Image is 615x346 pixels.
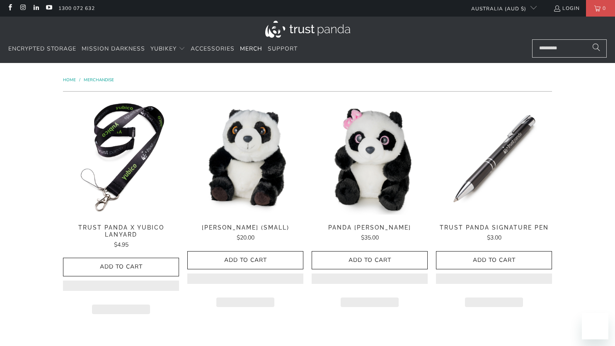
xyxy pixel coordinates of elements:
[312,251,428,270] button: Add to Cart
[63,100,179,216] img: Trust Panda Yubico Lanyard - Trust Panda
[268,45,298,53] span: Support
[45,5,52,12] a: Trust Panda Australia on YouTube
[487,234,501,242] span: $3.00
[237,234,254,242] span: $20.00
[187,251,303,270] button: Add to Cart
[19,5,26,12] a: Trust Panda Australia on Instagram
[265,21,350,38] img: Trust Panda Australia
[150,39,185,59] summary: YubiKey
[8,39,298,59] nav: Translation missing: en.navigation.header.main_nav
[63,224,179,238] span: Trust Panda x Yubico Lanyard
[150,45,177,53] span: YubiKey
[320,257,419,264] span: Add to Cart
[436,224,552,231] span: Trust Panda Signature Pen
[582,313,608,339] iframe: Button to launch messaging window
[436,224,552,242] a: Trust Panda Signature Pen $3.00
[32,5,39,12] a: Trust Panda Australia on LinkedIn
[114,241,128,249] span: $4.95
[191,39,235,59] a: Accessories
[63,258,179,276] button: Add to Cart
[72,264,170,271] span: Add to Cart
[82,39,145,59] a: Mission Darkness
[532,39,607,58] input: Search...
[312,224,428,231] span: Panda [PERSON_NAME]
[63,224,179,249] a: Trust Panda x Yubico Lanyard $4.95
[553,4,580,13] a: Login
[8,45,76,53] span: Encrypted Storage
[63,77,76,83] span: Home
[8,39,76,59] a: Encrypted Storage
[240,39,262,59] a: Merch
[268,39,298,59] a: Support
[187,100,303,216] a: Panda Lin Lin (Small) - Trust Panda Panda Lin Lin (Small) - Trust Panda
[445,257,543,264] span: Add to Cart
[436,100,552,216] img: Trust Panda Signature Pen - Trust Panda
[312,100,428,216] img: Panda Lin Lin Sparkle - Trust Panda
[187,224,303,231] span: [PERSON_NAME] (Small)
[436,251,552,270] button: Add to Cart
[63,77,77,83] a: Home
[187,224,303,242] a: [PERSON_NAME] (Small) $20.00
[58,4,95,13] a: 1300 072 632
[586,39,607,58] button: Search
[312,224,428,242] a: Panda [PERSON_NAME] $35.00
[84,77,114,83] a: Merchandise
[6,5,13,12] a: Trust Panda Australia on Facebook
[240,45,262,53] span: Merch
[361,234,379,242] span: $35.00
[82,45,145,53] span: Mission Darkness
[79,77,80,83] span: /
[187,100,303,216] img: Panda Lin Lin (Small) - Trust Panda
[191,45,235,53] span: Accessories
[196,257,295,264] span: Add to Cart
